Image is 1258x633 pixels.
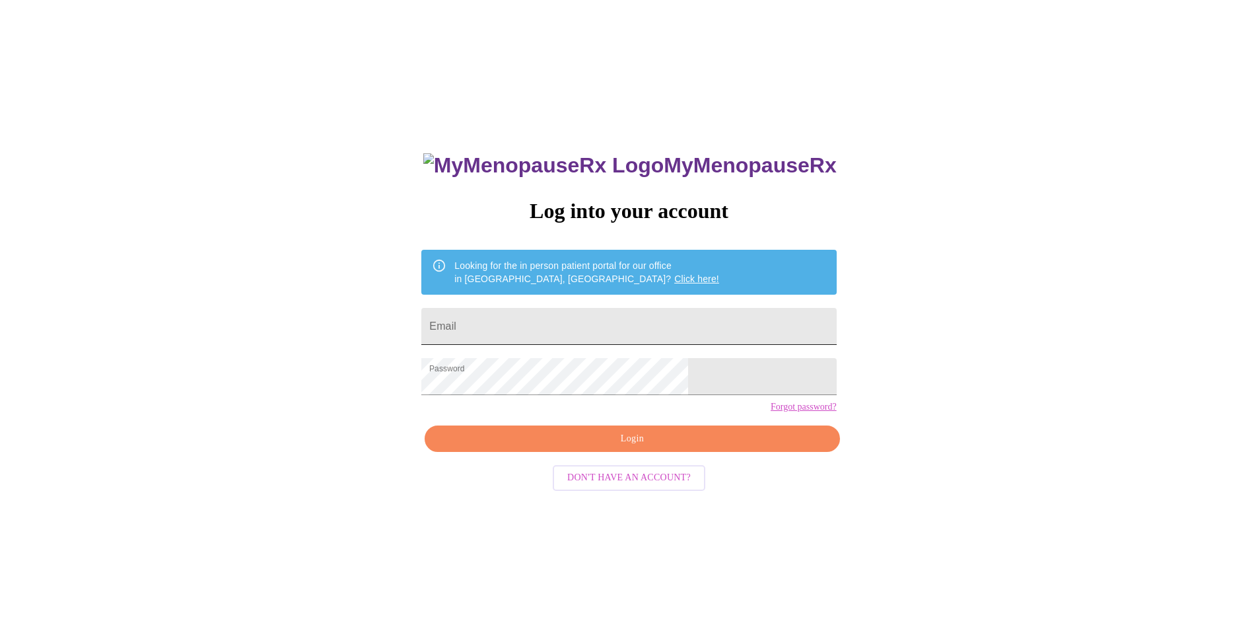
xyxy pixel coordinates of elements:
a: Don't have an account? [549,471,709,482]
button: Don't have an account? [553,465,705,491]
span: Login [440,431,824,447]
a: Click here! [674,274,719,284]
button: Login [425,426,839,453]
h3: Log into your account [421,199,836,223]
span: Don't have an account? [567,470,691,486]
img: MyMenopauseRx Logo [423,153,664,178]
div: Looking for the in person patient portal for our office in [GEOGRAPHIC_DATA], [GEOGRAPHIC_DATA]? [454,254,719,291]
a: Forgot password? [771,402,837,412]
h3: MyMenopauseRx [423,153,837,178]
